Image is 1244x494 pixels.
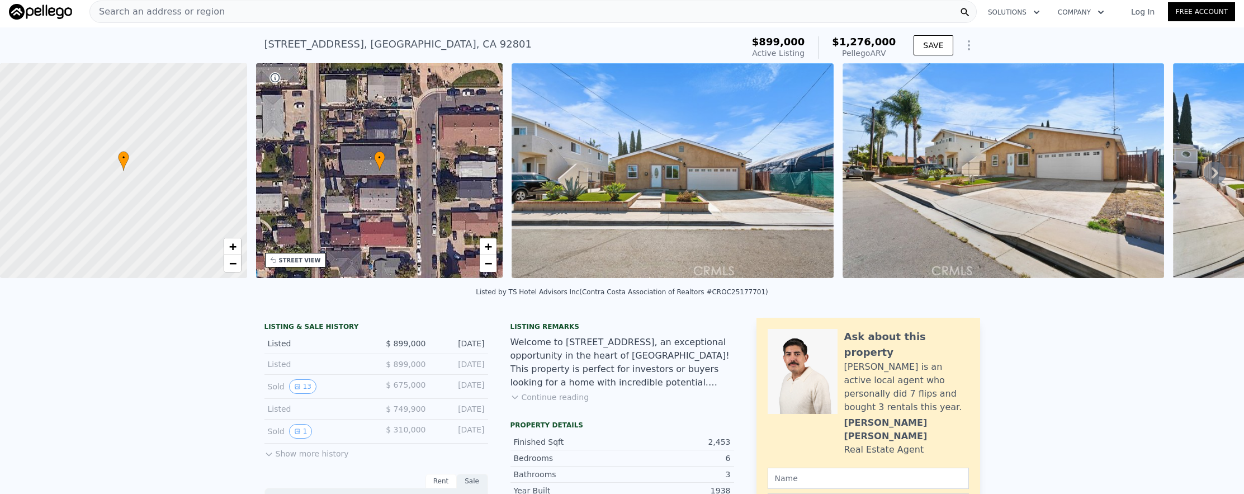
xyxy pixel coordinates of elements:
[435,359,485,370] div: [DATE]
[435,424,485,439] div: [DATE]
[229,239,236,253] span: +
[958,34,980,57] button: Show Options
[622,469,731,480] div: 3
[485,239,492,253] span: +
[279,256,321,265] div: STREET VIEW
[268,424,367,439] div: Sold
[289,379,316,394] button: View historical data
[268,379,367,394] div: Sold
[386,360,425,369] span: $ 899,000
[264,322,488,333] div: LISTING & SALE HISTORY
[425,474,457,488] div: Rent
[752,49,805,58] span: Active Listing
[386,380,425,389] span: $ 675,000
[476,288,768,296] div: Listed by TS Hotel Advisors Inc (Contra Costa Association of Realtors #CROC25177701)
[622,436,731,448] div: 2,453
[1168,2,1235,21] a: Free Account
[1118,6,1168,17] a: Log In
[510,392,589,403] button: Continue reading
[457,474,488,488] div: Sale
[268,338,367,349] div: Listed
[979,2,1049,22] button: Solutions
[768,468,969,489] input: Name
[832,36,896,48] span: $1,276,000
[844,329,969,360] div: Ask about this property
[510,322,734,331] div: Listing remarks
[514,469,622,480] div: Bathrooms
[622,453,731,464] div: 6
[386,339,425,348] span: $ 899,000
[832,48,896,59] div: Pellego ARV
[374,153,385,163] span: •
[435,338,485,349] div: [DATE]
[229,256,236,270] span: −
[435,403,485,415] div: [DATE]
[9,4,72,20] img: Pellego
[264,444,349,459] button: Show more history
[289,424,313,439] button: View historical data
[510,421,734,430] div: Property details
[844,360,969,414] div: [PERSON_NAME] is an active local agent who personally did 7 flips and bought 3 rentals this year.
[510,336,734,389] div: Welcome to [STREET_ADDRESS], an exceptional opportunity in the heart of [GEOGRAPHIC_DATA]! This p...
[268,403,367,415] div: Listed
[514,453,622,464] div: Bedrooms
[480,238,496,255] a: Zoom in
[374,151,385,171] div: •
[224,238,241,255] a: Zoom in
[264,36,532,52] div: [STREET_ADDRESS] , [GEOGRAPHIC_DATA] , CA 92801
[118,151,129,171] div: •
[512,63,834,278] img: Sale: 167394585 Parcel: 63376948
[485,256,492,270] span: −
[90,5,225,18] span: Search an address or region
[386,404,425,413] span: $ 749,900
[514,436,622,448] div: Finished Sqft
[386,425,425,434] span: $ 310,000
[752,36,805,48] span: $899,000
[914,35,953,55] button: SAVE
[118,153,129,163] span: •
[480,255,496,272] a: Zoom out
[844,416,969,443] div: [PERSON_NAME] [PERSON_NAME]
[435,379,485,394] div: [DATE]
[843,63,1165,278] img: Sale: 167394585 Parcel: 63376948
[224,255,241,272] a: Zoom out
[268,359,367,370] div: Listed
[1049,2,1113,22] button: Company
[844,443,924,457] div: Real Estate Agent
